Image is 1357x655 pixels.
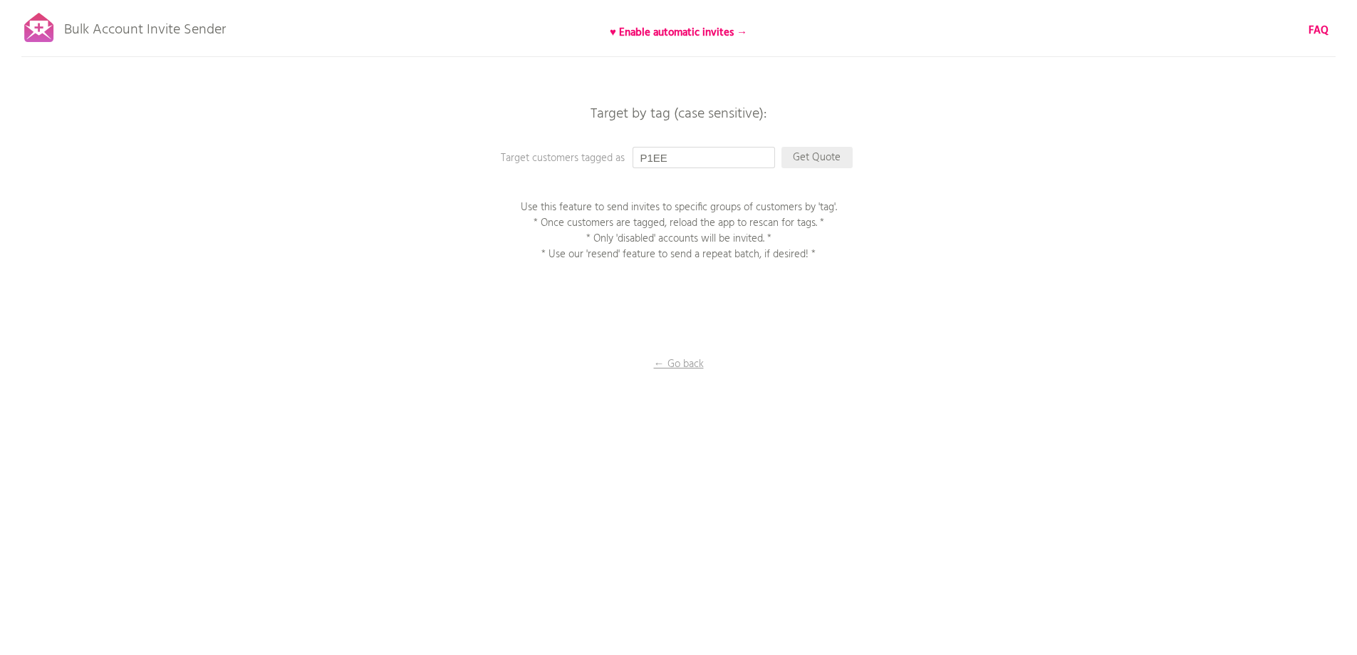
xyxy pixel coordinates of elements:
p: Get Quote [781,147,853,168]
p: Target customers tagged as [501,150,786,166]
p: Use this feature to send invites to specific groups of customers by 'tag'. * Once customers are t... [501,200,857,262]
p: Target by tag (case sensitive): [465,107,893,121]
p: ← Go back [608,356,750,372]
b: FAQ [1309,22,1329,39]
input: Enter a tag... [633,147,775,168]
a: FAQ [1309,23,1329,38]
p: Bulk Account Invite Sender [64,9,226,44]
b: ♥ Enable automatic invites → [610,24,747,41]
